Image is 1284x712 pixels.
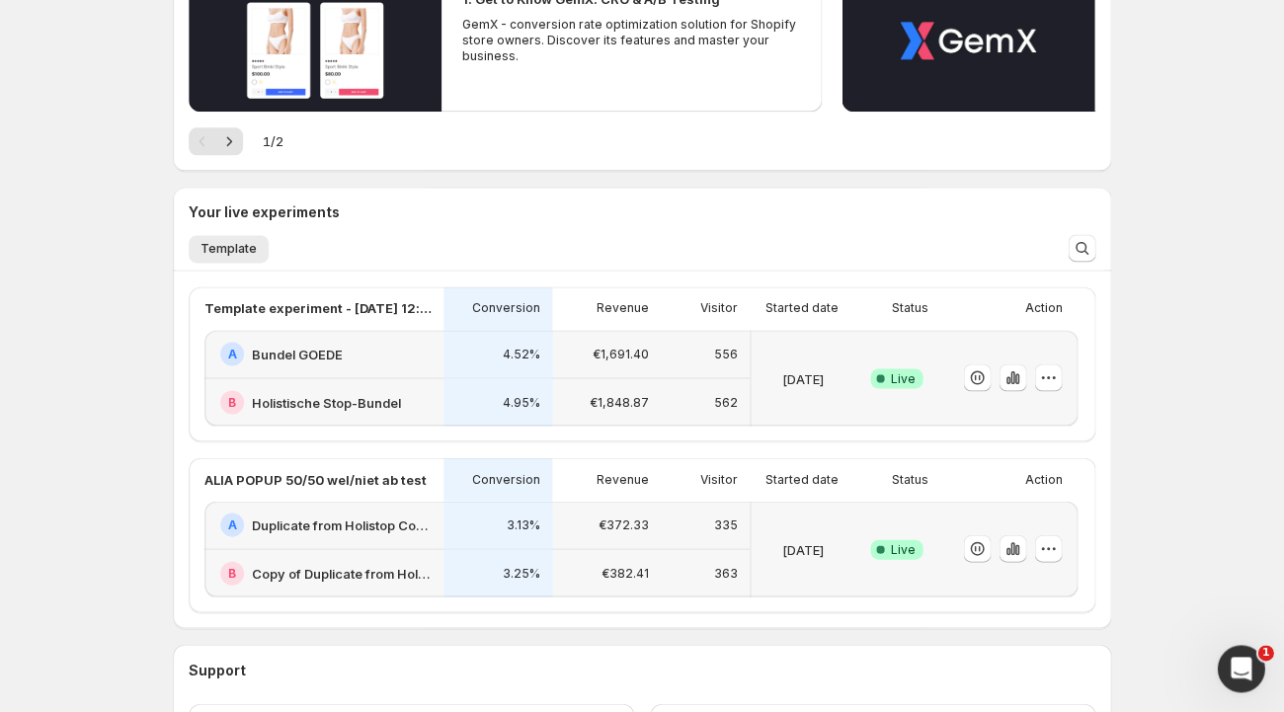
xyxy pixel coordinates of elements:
h2: A [228,516,237,532]
p: Action [1024,471,1062,487]
span: Live [890,541,915,557]
span: 1 / 2 [263,131,283,151]
p: Revenue [597,471,649,487]
h2: Holistische Stop-Bundel [252,392,401,412]
p: Template experiment - [DATE] 12:58:57 [204,298,432,318]
p: 556 [714,346,738,361]
p: Visitor [700,471,738,487]
button: Next [215,127,243,155]
p: €382.41 [602,565,649,581]
span: Template [201,241,257,257]
p: 363 [714,565,738,581]
h2: A [228,346,237,361]
p: 4.95% [503,394,540,410]
h3: Support [189,660,246,679]
p: €372.33 [599,516,649,532]
h2: B [228,565,236,581]
p: 562 [714,394,738,410]
p: Started date [765,471,839,487]
p: 3.25% [503,565,540,581]
iframe: Intercom live chat [1217,645,1264,692]
p: €1,691.40 [593,346,649,361]
p: €1,848.87 [590,394,649,410]
button: Search and filter results [1068,234,1095,262]
p: 335 [714,516,738,532]
h2: Copy of Duplicate from Holistop Cookbook 2 - Split Test B [252,563,432,583]
span: 1 [1257,645,1273,661]
h2: Duplicate from Holistop Cookbook 2 - Split Test [252,514,432,534]
p: Status [891,471,927,487]
nav: Pagination [189,127,243,155]
h2: B [228,394,236,410]
p: Started date [765,300,839,316]
h2: Bundel GOEDE [252,344,343,363]
p: ALIA POPUP 50/50 wel/niet ab test [204,469,427,489]
span: Live [890,370,915,386]
p: Revenue [597,300,649,316]
p: GemX - conversion rate optimization solution for Shopify store owners. Discover its features and ... [461,17,801,64]
p: Visitor [700,300,738,316]
p: Conversion [472,471,540,487]
p: Action [1024,300,1062,316]
p: Status [891,300,927,316]
p: Conversion [472,300,540,316]
p: 4.52% [503,346,540,361]
p: 3.13% [507,516,540,532]
p: [DATE] [781,368,823,388]
h3: Your live experiments [189,202,340,222]
p: [DATE] [781,539,823,559]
